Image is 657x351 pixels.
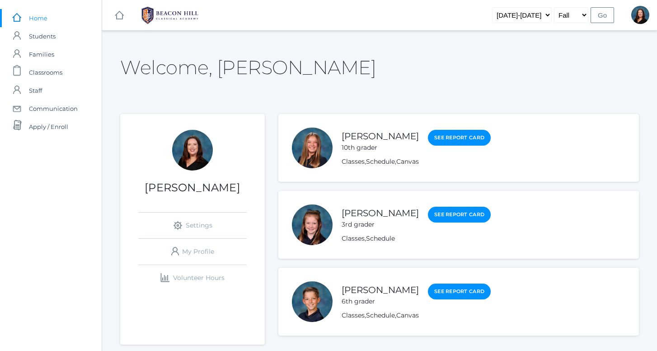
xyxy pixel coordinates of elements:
[396,157,419,166] a: Canvas
[342,234,365,242] a: Classes
[342,208,419,218] a: [PERSON_NAME]
[29,45,54,63] span: Families
[342,311,491,320] div: , ,
[29,100,78,118] span: Communication
[29,81,42,100] span: Staff
[366,157,395,166] a: Schedule
[136,4,204,27] img: BHCALogos-05-308ed15e86a5a0abce9b8dd61676a3503ac9727e845dece92d48e8588c001991.png
[138,239,247,265] a: My Profile
[292,281,333,322] div: Ian Watters
[29,9,47,27] span: Home
[29,63,62,81] span: Classrooms
[29,27,56,45] span: Students
[138,213,247,238] a: Settings
[631,6,649,24] div: Katie Watters
[428,284,491,299] a: See Report Card
[120,57,376,78] h2: Welcome, [PERSON_NAME]
[29,118,68,136] span: Apply / Enroll
[138,265,247,291] a: Volunteer Hours
[428,130,491,146] a: See Report Card
[342,131,419,142] a: [PERSON_NAME]
[172,130,213,171] div: Katie Watters
[428,207,491,223] a: See Report Card
[366,311,395,319] a: Schedule
[342,311,365,319] a: Classes
[342,143,419,152] div: 10th grader
[342,157,491,166] div: , ,
[342,297,419,306] div: 6th grader
[292,204,333,245] div: Fiona Watters
[396,311,419,319] a: Canvas
[342,220,419,229] div: 3rd grader
[120,182,265,194] h1: [PERSON_NAME]
[342,157,365,166] a: Classes
[366,234,395,242] a: Schedule
[342,285,419,295] a: [PERSON_NAME]
[591,7,614,23] input: Go
[292,128,333,168] div: Abigail Watters
[342,234,491,243] div: ,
